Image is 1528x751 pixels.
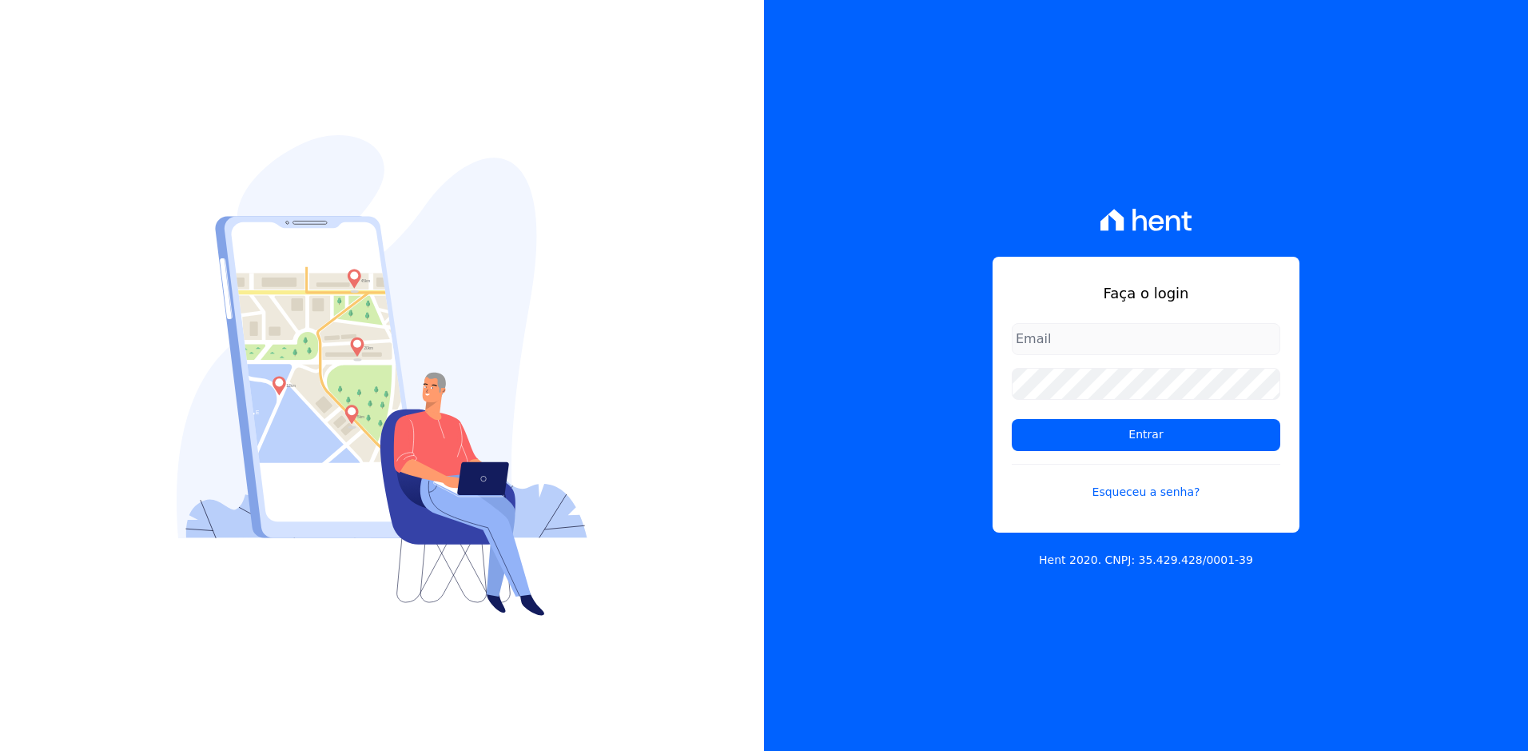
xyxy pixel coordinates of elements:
[1012,464,1280,501] a: Esqueceu a senha?
[1012,323,1280,355] input: Email
[1039,552,1253,569] p: Hent 2020. CNPJ: 35.429.428/0001-39
[1012,282,1280,304] h1: Faça o login
[177,135,587,616] img: Login
[1012,419,1280,451] input: Entrar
